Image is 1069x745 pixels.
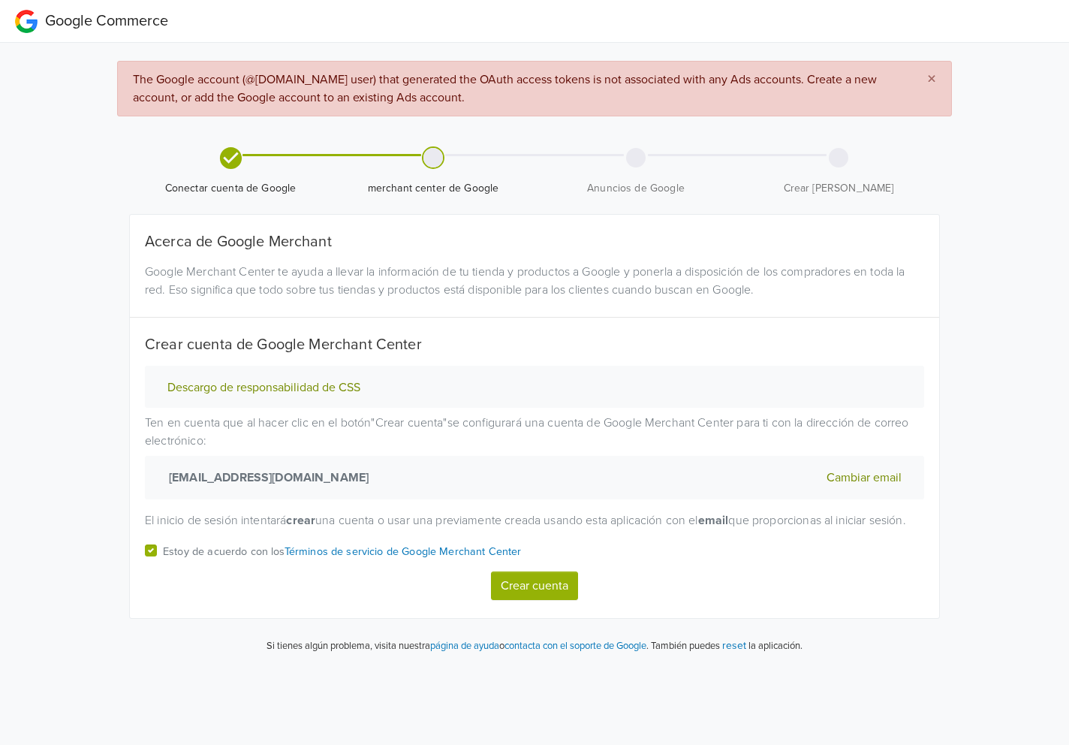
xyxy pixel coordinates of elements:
span: × [927,68,936,90]
p: Estoy de acuerdo con los [163,544,522,560]
span: The Google account (@[DOMAIN_NAME] user) that generated the OAuth access tokens is not associated... [133,72,877,105]
a: Términos de servicio de Google Merchant Center [285,545,522,558]
button: Cambiar email [822,468,906,487]
button: Descargo de responsabilidad de CSS [163,380,365,396]
strong: crear [286,513,315,528]
strong: email [698,513,729,528]
h5: Crear cuenta de Google Merchant Center [145,336,924,354]
span: Crear [PERSON_NAME] [743,181,934,196]
strong: [EMAIL_ADDRESS][DOMAIN_NAME] [163,469,369,487]
p: También puedes la aplicación. [649,637,803,654]
h5: Acerca de Google Merchant [145,233,924,251]
span: merchant center de Google [338,181,528,196]
a: página de ayuda [430,640,499,652]
span: Conectar cuenta de Google [135,181,326,196]
p: Si tienes algún problema, visita nuestra o . [266,639,649,654]
span: Google Commerce [45,12,168,30]
button: Crear cuenta [491,572,578,600]
button: Close [912,62,951,98]
p: Ten en cuenta que al hacer clic en el botón " Crear cuenta " se configurará una cuenta de Google ... [145,414,924,499]
div: Google Merchant Center te ayuda a llevar la información de tu tienda y productos a Google y poner... [134,263,935,299]
button: reset [722,637,746,654]
span: Anuncios de Google [541,181,731,196]
p: El inicio de sesión intentará una cuenta o usar una previamente creada usando esta aplicación con... [145,511,924,529]
a: contacta con el soporte de Google [504,640,646,652]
